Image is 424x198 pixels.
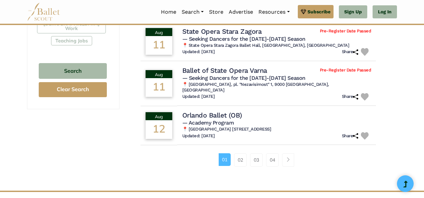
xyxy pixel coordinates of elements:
[158,5,179,19] a: Home
[182,43,371,48] h6: 📍 State Opera Stara Zagora Ballet Hall, [GEOGRAPHIC_DATA], [GEOGRAPHIC_DATA]
[342,133,359,139] h6: Share
[256,5,292,19] a: Resources
[182,27,261,36] h4: State Opera Stara Zagora
[373,5,397,19] a: Log In
[39,63,107,79] button: Search
[39,82,107,97] button: Clear Search
[339,5,367,19] a: Sign Up
[179,5,206,19] a: Search
[219,153,231,166] a: 01
[146,120,172,139] div: 12
[320,28,371,34] span: Pre-Register Date Passed
[182,66,267,75] h4: Ballet of State Opera Varna
[182,133,215,139] h6: Updated: [DATE]
[234,153,247,167] a: 02
[182,111,242,120] h4: Orlando Ballet (OB)
[182,49,215,55] h6: Updated: [DATE]
[182,36,305,42] span: — Seeking Dancers for the [DATE]-[DATE] Season
[320,67,371,73] span: Pre-Register Date Passed
[146,70,172,78] div: Aug
[219,153,298,167] nav: Page navigation example
[298,5,334,18] a: Subscribe
[307,8,331,15] span: Subscribe
[146,36,172,55] div: 11
[146,28,172,36] div: Aug
[342,94,359,100] h6: Share
[146,112,172,120] div: Aug
[301,8,306,15] img: gem.svg
[146,78,172,97] div: 11
[182,120,234,126] span: — Academy Program
[226,5,256,19] a: Advertise
[182,94,215,100] h6: Updated: [DATE]
[182,75,305,81] span: — Seeking Dancers for the [DATE]-[DATE] Season
[206,5,226,19] a: Store
[182,82,371,93] h6: 📍 [GEOGRAPHIC_DATA], pl. "Nezavisimost" 1, 9000 [GEOGRAPHIC_DATA], [GEOGRAPHIC_DATA]
[182,127,371,132] h6: 📍 [GEOGRAPHIC_DATA] [STREET_ADDRESS]
[250,153,263,167] a: 03
[266,153,279,167] a: 04
[342,49,359,55] h6: Share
